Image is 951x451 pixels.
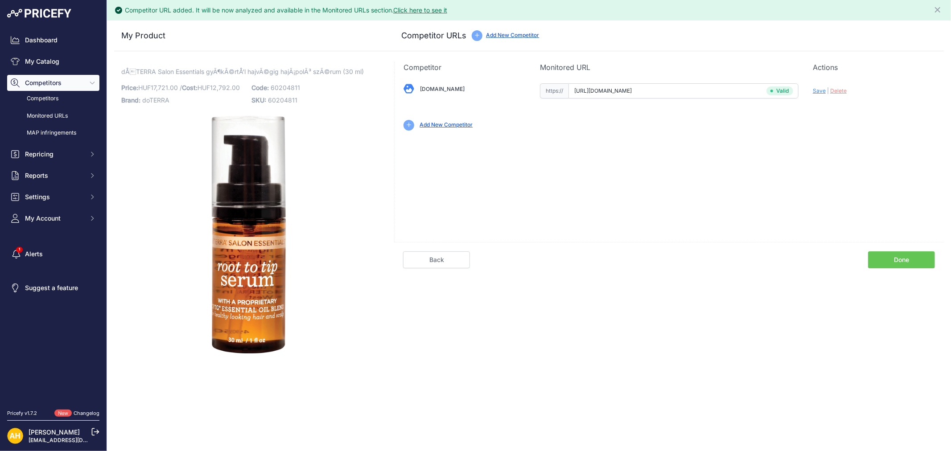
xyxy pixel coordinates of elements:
span: Save [813,87,826,94]
a: Suggest a feature [7,280,99,296]
span: | [827,87,829,94]
a: Done [868,251,935,268]
button: Reports [7,168,99,184]
a: Add New Competitor [420,121,473,128]
div: Competitor URL added. It will be now analyzed and available in the Monitored URLs section. [125,6,447,15]
span: Competitors [25,78,83,87]
a: Back [403,251,470,268]
span: / HUF [180,84,240,91]
a: My Catalog [7,53,99,70]
span: Price: [121,84,138,91]
a: [DOMAIN_NAME] [420,86,465,92]
span: Code: [251,84,269,91]
button: Competitors [7,75,99,91]
h3: Competitor URLs [401,29,466,42]
h3: My Product [121,29,376,42]
a: Click here to see it [393,6,447,14]
p: HUF [121,82,246,94]
button: My Account [7,210,99,226]
span: Cost: [182,84,198,91]
p: Competitor [403,62,526,73]
span: Settings [25,193,83,201]
button: Close [933,4,944,14]
a: Competitors [7,91,99,107]
input: doteo.hu/product [568,83,799,98]
span: dÅTERRA Salon Essentials gyÃ¶kÃ©rtÅ‘l hajvÃ©gig hajÃ¡polÃ³ szÃ©rum (30 ml) [121,66,364,77]
a: [PERSON_NAME] [29,428,80,436]
span: https:// [540,83,568,98]
div: Pricefy v1.7.2 [7,410,37,417]
a: Monitored URLs [7,108,99,124]
img: Pricefy Logo [7,9,71,18]
span: 60204811 [271,84,300,91]
span: 60204811 [268,96,297,104]
nav: Sidebar [7,32,99,399]
span: Delete [830,87,847,94]
a: Add New Competitor [486,32,539,38]
span: doTERRA [142,96,169,104]
span: Repricing [25,150,83,159]
a: MAP infringements [7,125,99,141]
a: Dashboard [7,32,99,48]
p: Monitored URL [540,62,799,73]
a: [EMAIL_ADDRESS][DOMAIN_NAME] [29,437,122,443]
a: Alerts [7,246,99,262]
button: Repricing [7,146,99,162]
span: 17,721.00 [151,84,178,91]
a: Changelog [74,410,99,416]
span: 12,792.00 [210,84,240,91]
p: Actions [813,62,935,73]
span: Brand: [121,96,140,104]
span: New [54,410,72,417]
span: My Account [25,214,83,223]
span: Reports [25,171,83,180]
span: SKU: [251,96,266,104]
button: Settings [7,189,99,205]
